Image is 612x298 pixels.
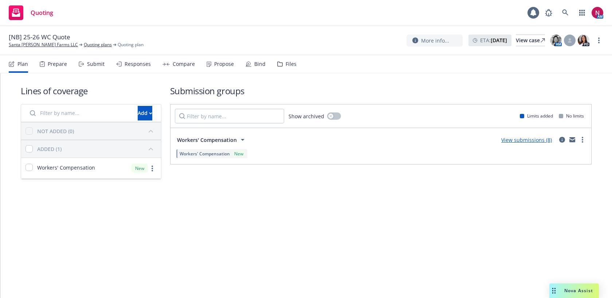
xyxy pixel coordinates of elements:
[17,61,28,67] div: Plan
[516,35,545,46] a: View case
[558,135,566,144] a: circleInformation
[9,33,70,41] span: [NB] 25-26 WC Quote
[550,35,562,46] img: photo
[480,36,507,44] span: ETA :
[578,135,587,144] a: more
[558,5,573,20] a: Search
[31,10,53,16] span: Quoting
[549,283,599,298] button: Nova Assist
[180,151,230,157] span: Workers' Compensation
[37,125,157,137] button: NOT ADDED (0)
[407,35,463,47] button: More info...
[132,164,148,173] div: New
[568,135,577,144] a: mail
[559,113,584,119] div: No limits
[125,61,151,67] div: Responses
[84,41,112,48] a: Quoting plans
[6,3,56,23] a: Quoting
[595,36,603,45] a: more
[578,35,589,46] img: photo
[118,41,144,48] span: Quoting plan
[520,113,553,119] div: Limits added
[25,106,133,120] input: Filter by name...
[48,61,67,67] div: Prepare
[37,143,157,155] button: ADDED (1)
[286,61,297,67] div: Files
[37,164,95,171] span: Workers' Compensation
[575,5,589,20] a: Switch app
[421,37,449,44] span: More info...
[549,283,558,298] div: Drag to move
[138,106,152,120] div: Add
[37,127,74,135] div: NOT ADDED (0)
[175,132,249,147] button: Workers' Compensation
[233,151,245,157] div: New
[138,106,152,120] button: Add
[177,136,237,144] span: Workers' Compensation
[491,37,507,44] strong: [DATE]
[289,112,324,120] span: Show archived
[592,7,603,19] img: photo
[21,85,161,97] h1: Lines of coverage
[170,85,592,97] h1: Submission groups
[175,109,284,123] input: Filter by name...
[254,61,266,67] div: Bind
[541,5,556,20] a: Report a Bug
[9,41,78,48] a: Santa [PERSON_NAME] Farms LLC
[564,287,593,294] span: Nova Assist
[87,61,105,67] div: Submit
[173,61,195,67] div: Compare
[214,61,234,67] div: Propose
[148,164,157,173] a: more
[501,136,552,143] a: View submissions (8)
[37,145,62,153] div: ADDED (1)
